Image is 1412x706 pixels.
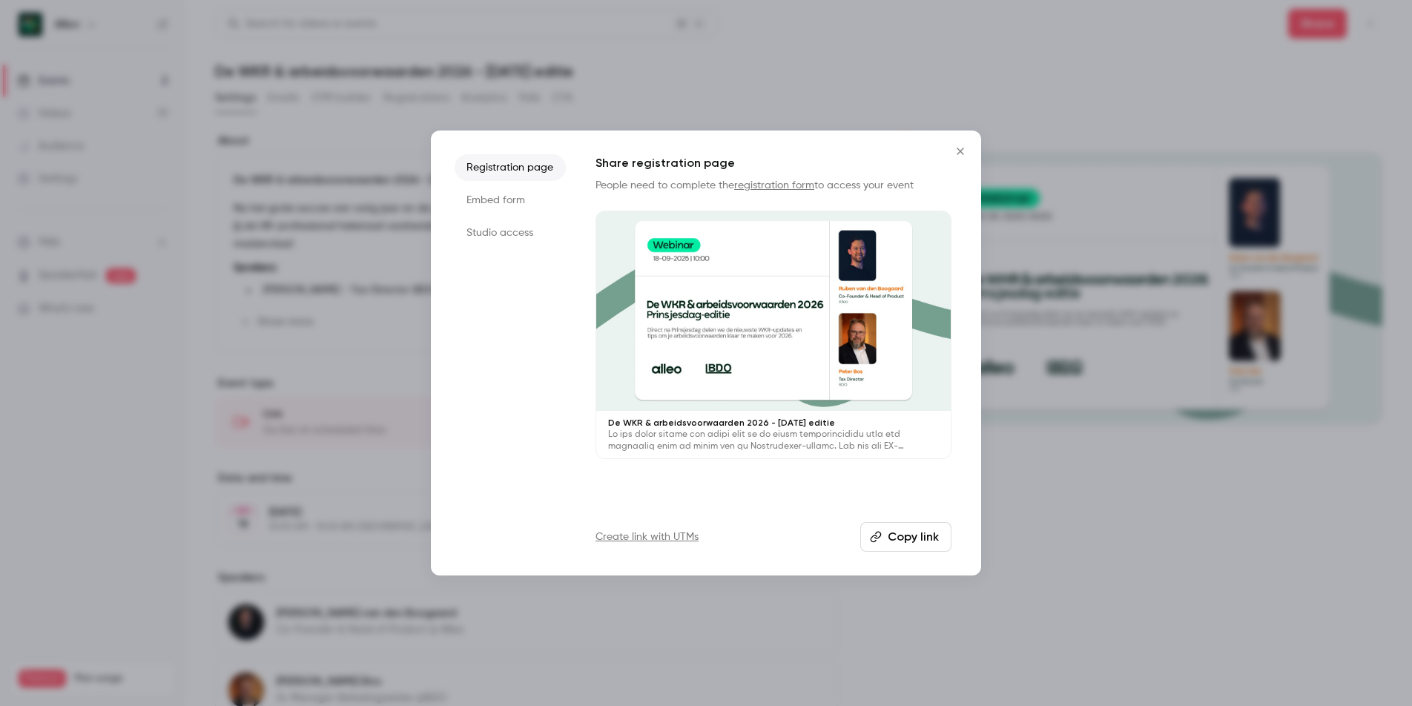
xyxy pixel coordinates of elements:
p: People need to complete the to access your event [596,178,951,193]
button: Close [946,136,975,166]
a: registration form [734,180,814,191]
li: Studio access [455,220,566,246]
p: Lo ips dolor sitame con adipi elit se do eiusm temporincididu utla etd magnaaliq enim ad minim ve... [608,429,939,452]
a: De WKR & arbeidsvoorwaarden 2026 - [DATE] editieLo ips dolor sitame con adipi elit se do eiusm te... [596,211,951,459]
li: Embed form [455,187,566,214]
a: Create link with UTMs [596,529,699,544]
p: De WKR & arbeidsvoorwaarden 2026 - [DATE] editie [608,417,939,429]
li: Registration page [455,154,566,181]
button: Copy link [860,522,951,552]
h1: Share registration page [596,154,951,172]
